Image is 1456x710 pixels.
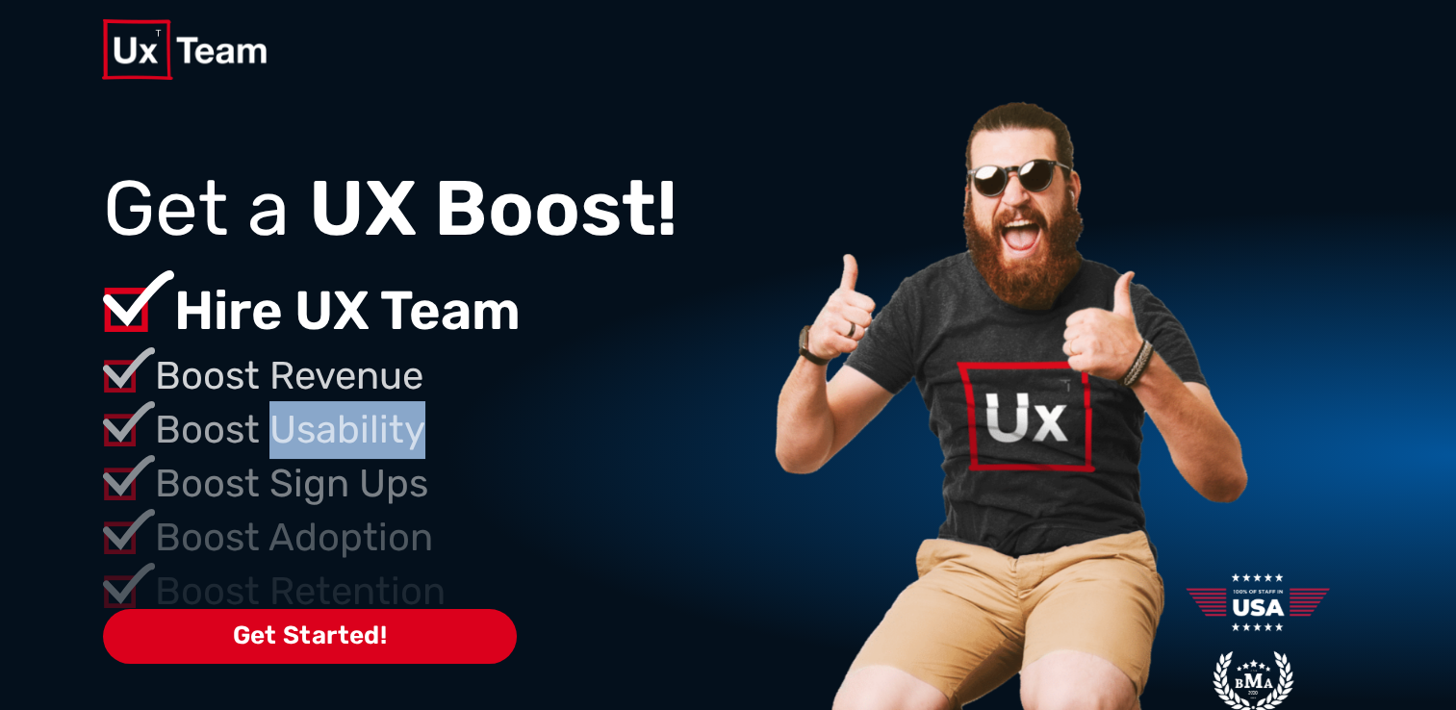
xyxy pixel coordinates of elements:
p: Hire UX Team [174,270,764,351]
p: Boost Revenue [155,347,764,405]
p: Boost Adoption [155,509,764,567]
p: Boost Retention [155,563,764,621]
span: Get a [103,163,290,254]
p: Boost Sign Ups [155,455,764,513]
span: Get Started! [103,609,518,664]
p: Boost Usability [155,401,764,459]
span: UX Boost! [309,177,677,240]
